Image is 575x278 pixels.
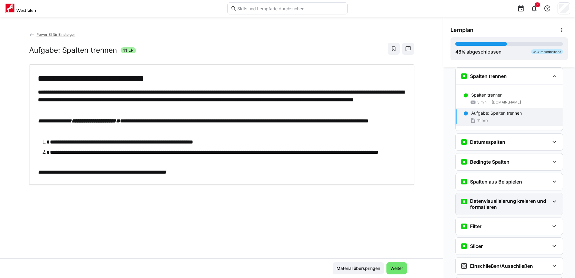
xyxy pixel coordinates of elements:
span: 5 [537,3,538,7]
input: Skills und Lernpfade durchsuchen… [237,6,344,11]
button: Material überspringen [333,262,384,274]
h3: Spalten trennen [470,73,507,79]
p: Spalten trennen [471,92,503,98]
span: Material überspringen [336,265,381,271]
button: Weiter [386,262,407,274]
p: Aufgabe: Spalten trennen [471,110,522,116]
h3: Spalten aus Beispielen [470,179,522,185]
span: Lernplan [450,27,473,33]
span: [DOMAIN_NAME] [492,100,521,105]
span: 11 min [477,118,488,123]
h2: Aufgabe: Spalten trennen [29,46,117,55]
a: Power BI für Einsteiger [29,32,75,37]
h3: Einschließen/Ausschließen [470,263,533,269]
span: 3 min [477,100,487,105]
h3: Slicer [470,243,483,249]
h3: Datenvisualisierung kreieren und formatieren [470,198,549,210]
div: % abgeschlossen [455,48,502,55]
div: 3h 41m verbleibend [531,49,563,54]
span: 11 LP [123,47,134,53]
span: Weiter [389,265,404,271]
span: Power BI für Einsteiger [36,32,75,37]
h3: Datumsspalten [470,139,505,145]
h3: Bedingte Spalten [470,159,509,165]
h3: Filter [470,223,481,229]
span: 48 [455,49,461,55]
